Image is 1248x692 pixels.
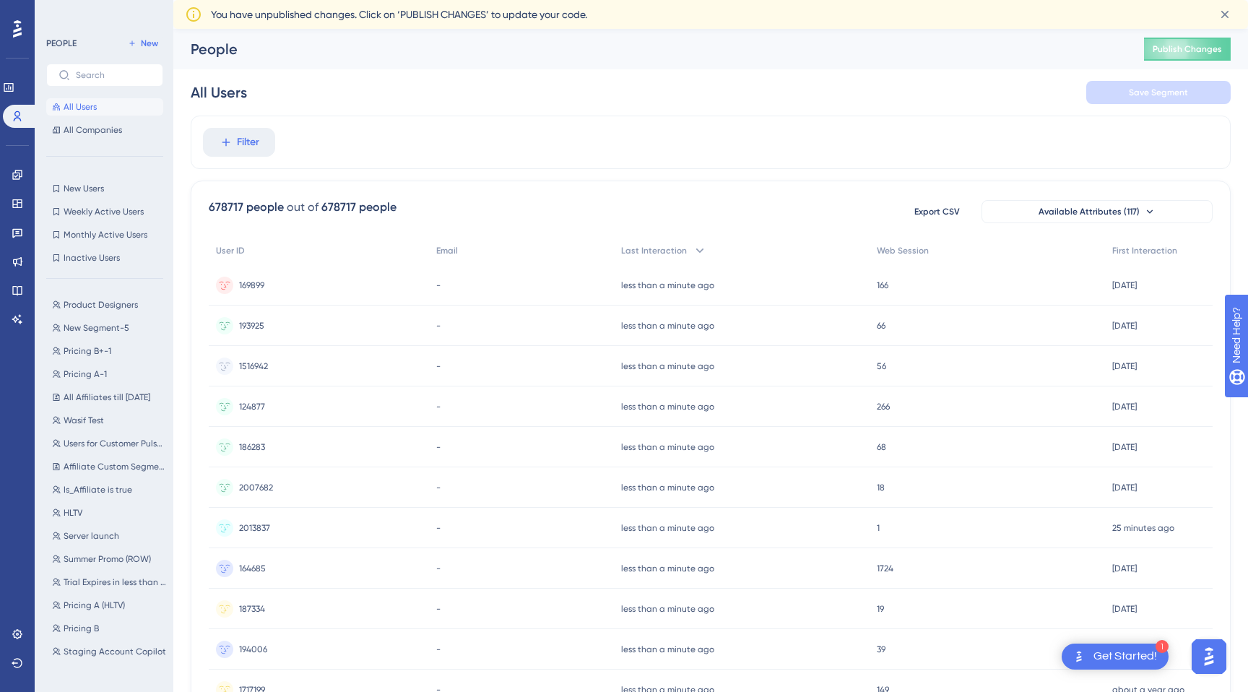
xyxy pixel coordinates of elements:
[1112,361,1137,371] time: [DATE]
[46,249,163,267] button: Inactive Users
[981,200,1213,223] button: Available Attributes (117)
[1129,87,1188,98] span: Save Segment
[64,553,151,565] span: Summer Promo (ROW)
[1112,280,1137,290] time: [DATE]
[1039,206,1140,217] span: Available Attributes (117)
[436,280,441,291] span: -
[287,199,318,216] div: out of
[901,200,973,223] button: Export CSV
[211,6,587,23] span: You have unpublished changes. Click on ‘PUBLISH CHANGES’ to update your code.
[64,576,166,588] span: Trial Expires in less than 48hrs
[621,483,714,493] time: less than a minute ago
[191,39,1108,59] div: People
[436,360,441,372] span: -
[1187,635,1231,678] iframe: UserGuiding AI Assistant Launcher
[321,199,396,216] div: 678717 people
[46,296,172,313] button: Product Designers
[64,124,122,136] span: All Companies
[46,38,77,49] div: PEOPLE
[46,366,172,383] button: Pricing A-1
[877,401,890,412] span: 266
[64,600,125,611] span: Pricing A (HLTV)
[1070,648,1088,665] img: launcher-image-alternative-text
[1144,38,1231,61] button: Publish Changes
[877,563,893,574] span: 1724
[436,320,441,332] span: -
[1112,402,1137,412] time: [DATE]
[239,603,265,615] span: 187334
[1093,649,1157,665] div: Get Started!
[191,82,247,103] div: All Users
[621,321,714,331] time: less than a minute ago
[436,603,441,615] span: -
[621,280,714,290] time: less than a minute ago
[621,402,714,412] time: less than a minute ago
[1112,604,1137,614] time: [DATE]
[239,401,265,412] span: 124877
[216,245,245,256] span: User ID
[64,461,166,472] span: Affiliate Custom Segment to exclude
[239,563,266,574] span: 164685
[1112,523,1174,533] time: 25 minutes ago
[877,441,886,453] span: 68
[877,644,885,655] span: 39
[239,522,270,534] span: 2013837
[239,644,267,655] span: 194006
[46,121,163,139] button: All Companies
[1062,644,1169,670] div: Open Get Started! checklist, remaining modules: 1
[237,134,259,151] span: Filter
[64,229,147,241] span: Monthly Active Users
[64,183,104,194] span: New Users
[64,530,119,542] span: Server launch
[1153,43,1222,55] span: Publish Changes
[46,481,172,498] button: Is_Affiliate is true
[46,180,163,197] button: New Users
[1112,321,1137,331] time: [DATE]
[46,597,172,614] button: Pricing A (HLTV)
[877,522,880,534] span: 1
[46,389,172,406] button: All Affiliates till [DATE]
[621,523,714,533] time: less than a minute ago
[46,504,172,522] button: HLTV
[877,482,885,493] span: 18
[46,435,172,452] button: Users for Customer Pulse Survey 2025
[436,245,458,256] span: Email
[1112,483,1137,493] time: [DATE]
[203,128,275,157] button: Filter
[64,484,132,496] span: Is_Affiliate is true
[46,458,172,475] button: Affiliate Custom Segment to exclude
[239,482,273,493] span: 2007682
[1156,640,1169,653] div: 1
[1086,81,1231,104] button: Save Segment
[46,643,172,660] button: Staging Account Copilot
[64,299,138,311] span: Product Designers
[64,623,99,634] span: Pricing B
[436,441,441,453] span: -
[239,360,268,372] span: 1516942
[64,507,82,519] span: HLTV
[46,550,172,568] button: Summer Promo (ROW)
[914,206,960,217] span: Export CSV
[436,401,441,412] span: -
[436,644,441,655] span: -
[621,604,714,614] time: less than a minute ago
[209,199,284,216] div: 678717 people
[1112,563,1137,574] time: [DATE]
[46,226,163,243] button: Monthly Active Users
[46,412,172,429] button: Wasif Test
[46,574,172,591] button: Trial Expires in less than 48hrs
[64,322,129,334] span: New Segment-5
[64,646,166,657] span: Staging Account Copilot
[621,442,714,452] time: less than a minute ago
[64,368,107,380] span: Pricing A-1
[46,319,172,337] button: New Segment-5
[64,252,120,264] span: Inactive Users
[46,203,163,220] button: Weekly Active Users
[46,527,172,545] button: Server launch
[76,70,151,80] input: Search
[877,320,885,332] span: 66
[64,438,166,449] span: Users for Customer Pulse Survey 2025
[877,245,929,256] span: Web Session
